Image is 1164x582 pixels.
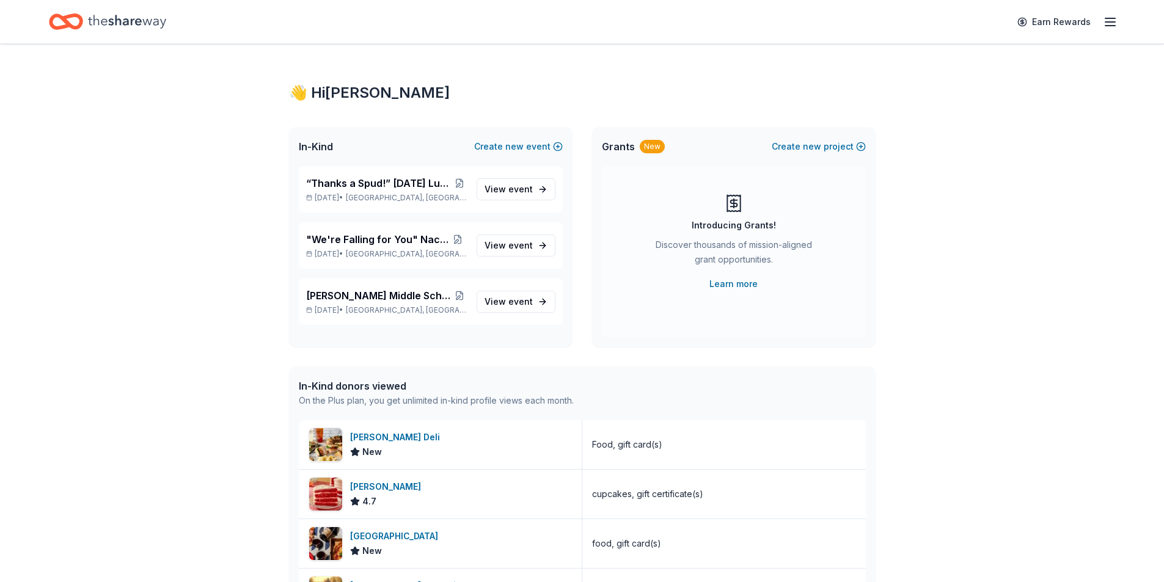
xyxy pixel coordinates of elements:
[306,288,453,303] span: [PERSON_NAME] Middle School Student PTA Meetings
[49,7,166,36] a: Home
[362,445,382,459] span: New
[306,193,467,203] p: [DATE] •
[350,529,443,544] div: [GEOGRAPHIC_DATA]
[306,176,452,191] span: “Thanks a Spud!” [DATE] Luncheon & Gift Giveaway
[306,249,467,259] p: [DATE] •
[772,139,866,154] button: Createnewproject
[309,527,342,560] img: Image for North Italia
[289,83,876,103] div: 👋 Hi [PERSON_NAME]
[709,277,758,291] a: Learn more
[592,536,661,551] div: food, gift card(s)
[505,139,524,154] span: new
[485,238,533,253] span: View
[651,238,817,272] div: Discover thousands of mission-aligned grant opportunities.
[346,193,466,203] span: [GEOGRAPHIC_DATA], [GEOGRAPHIC_DATA]
[508,240,533,250] span: event
[477,178,555,200] a: View event
[803,139,821,154] span: new
[306,305,467,315] p: [DATE] •
[477,235,555,256] a: View event
[362,494,376,509] span: 4.7
[485,294,533,309] span: View
[309,478,342,511] img: Image for Susie Cakes
[362,544,382,558] span: New
[602,139,635,154] span: Grants
[350,479,426,494] div: [PERSON_NAME]
[1010,11,1098,33] a: Earn Rewards
[309,428,342,461] img: Image for McAlister's Deli
[692,218,776,233] div: Introducing Grants!
[299,393,574,408] div: On the Plus plan, you get unlimited in-kind profile views each month.
[508,296,533,307] span: event
[299,139,333,154] span: In-Kind
[474,139,563,154] button: Createnewevent
[485,182,533,197] span: View
[640,140,665,153] div: New
[346,305,466,315] span: [GEOGRAPHIC_DATA], [GEOGRAPHIC_DATA]
[346,249,466,259] span: [GEOGRAPHIC_DATA], [GEOGRAPHIC_DATA]
[350,430,445,445] div: [PERSON_NAME] Deli
[592,437,662,452] div: Food, gift card(s)
[508,184,533,194] span: event
[592,487,703,501] div: cupcakes, gift certificate(s)
[306,232,449,247] span: "We're Falling for You" Nacho Apple Bar
[299,379,574,393] div: In-Kind donors viewed
[477,291,555,313] a: View event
